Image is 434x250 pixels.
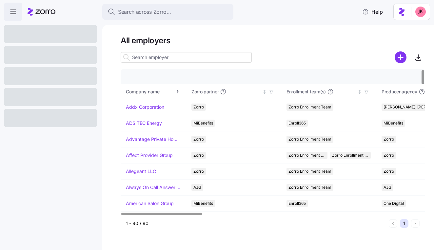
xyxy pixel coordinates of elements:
[121,52,252,63] input: Search employer
[384,136,394,143] span: Zorro
[121,84,186,99] th: Company nameSorted ascending
[384,120,403,127] span: MiBenefits
[121,35,425,46] h1: All employers
[193,136,204,143] span: Zorro
[126,152,173,159] a: Affect Provider Group
[126,184,181,191] a: Always On Call Answering Service
[288,168,331,175] span: Zorro Enrollment Team
[281,84,376,99] th: Enrollment team(s)Not sorted
[288,184,331,191] span: Zorro Enrollment Team
[193,152,204,159] span: Zorro
[400,219,408,228] button: 1
[126,120,162,126] a: ADS TEC Energy
[193,120,213,127] span: MiBenefits
[126,200,174,207] a: American Salon Group
[288,152,325,159] span: Zorro Enrollment Team
[411,219,420,228] button: Next page
[288,120,306,127] span: Enroll365
[102,4,233,20] button: Search across Zorro...
[126,168,156,175] a: Allegeant LLC
[288,104,331,111] span: Zorro Enrollment Team
[384,200,404,207] span: One Digital
[262,89,267,94] div: Not sorted
[362,8,383,16] span: Help
[288,200,306,207] span: Enroll365
[357,89,362,94] div: Not sorted
[382,88,417,95] span: Producer agency
[175,89,180,94] div: Sorted ascending
[193,184,201,191] span: AJG
[384,168,394,175] span: Zorro
[193,104,204,111] span: Zorro
[357,5,388,18] button: Help
[415,7,426,17] img: 19f1c8dceb8a17c03adbc41d53a5807f
[193,168,204,175] span: Zorro
[191,88,219,95] span: Zorro partner
[126,104,164,110] a: Addx Corporation
[384,152,394,159] span: Zorro
[118,8,171,16] span: Search across Zorro...
[389,219,397,228] button: Previous page
[384,184,391,191] span: AJG
[126,220,386,227] div: 1 - 90 / 90
[288,136,331,143] span: Zorro Enrollment Team
[395,51,406,63] svg: add icon
[286,88,326,95] span: Enrollment team(s)
[186,84,281,99] th: Zorro partnerNot sorted
[332,152,369,159] span: Zorro Enrollment Experts
[126,136,181,143] a: Advantage Private Home Care
[126,88,174,95] div: Company name
[193,200,213,207] span: MiBenefits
